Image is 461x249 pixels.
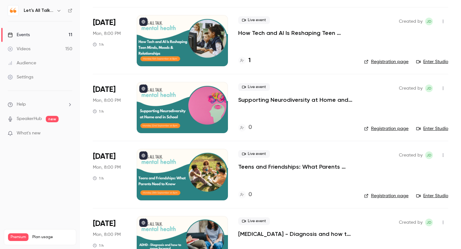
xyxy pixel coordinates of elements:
[93,231,121,238] span: Mon, 8:00 PM
[238,83,270,91] span: Live event
[17,101,26,108] span: Help
[17,130,41,137] span: What's new
[399,18,423,25] span: Created by
[238,230,354,238] a: [MEDICAL_DATA] - Diagnosis and how to move forward
[93,243,104,248] div: 1 h
[426,84,432,92] span: JD
[8,101,72,108] li: help-dropdown-opener
[93,30,121,37] span: Mon, 8:00 PM
[8,5,18,16] img: Let's All Talk Mental Health
[93,176,104,181] div: 1 h
[93,82,126,133] div: Sep 22 Mon, 8:00 PM (Europe/London)
[425,18,433,25] span: Jenni Dunn
[364,193,408,199] a: Registration page
[426,151,432,159] span: JD
[238,190,252,199] a: 0
[93,15,126,66] div: Sep 15 Mon, 8:00 PM (Europe/London)
[248,190,252,199] h4: 0
[425,151,433,159] span: Jenni Dunn
[8,233,28,241] span: Premium
[93,151,116,162] span: [DATE]
[8,60,36,66] div: Audience
[425,219,433,226] span: Jenni Dunn
[238,96,354,104] a: Supporting Neurodiversity at Home and in School
[248,123,252,132] h4: 0
[17,116,42,122] a: SpeakerHub
[93,164,121,171] span: Mon, 8:00 PM
[364,59,408,65] a: Registration page
[93,97,121,104] span: Mon, 8:00 PM
[416,59,448,65] a: Enter Studio
[248,56,251,65] h4: 1
[93,18,116,28] span: [DATE]
[93,42,104,47] div: 1 h
[399,84,423,92] span: Created by
[24,7,54,14] h6: Let's All Talk Mental Health
[32,235,72,240] span: Plan usage
[238,16,270,24] span: Live event
[238,56,251,65] a: 1
[238,150,270,158] span: Live event
[364,125,408,132] a: Registration page
[65,131,72,136] iframe: Noticeable Trigger
[93,109,104,114] div: 1 h
[93,149,126,200] div: Sep 29 Mon, 8:00 PM (Europe/London)
[399,219,423,226] span: Created by
[238,217,270,225] span: Live event
[238,123,252,132] a: 0
[8,46,30,52] div: Videos
[238,29,354,37] a: How Tech and AI Is Reshaping Teen Minds, Moods & Relationships
[46,116,59,122] span: new
[238,163,354,171] a: Teens and Friendships: What Parents Need to Know
[426,219,432,226] span: JD
[425,84,433,92] span: Jenni Dunn
[399,151,423,159] span: Created by
[93,219,116,229] span: [DATE]
[416,125,448,132] a: Enter Studio
[8,32,30,38] div: Events
[426,18,432,25] span: JD
[93,84,116,95] span: [DATE]
[416,193,448,199] a: Enter Studio
[8,74,33,80] div: Settings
